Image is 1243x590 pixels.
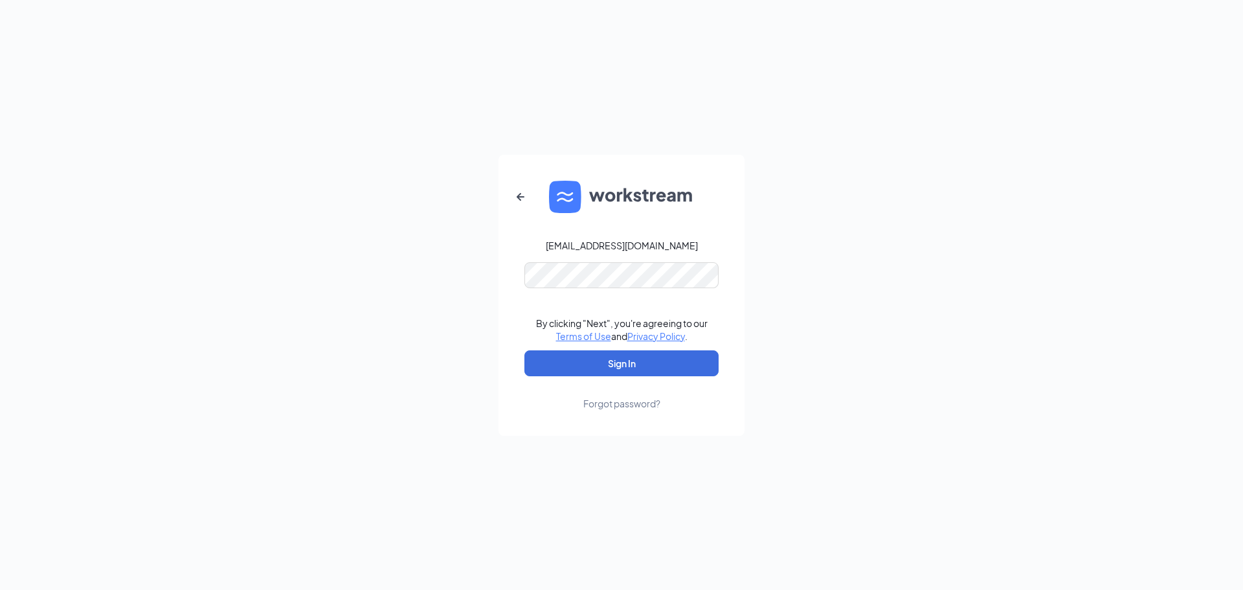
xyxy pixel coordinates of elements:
[524,350,719,376] button: Sign In
[583,397,660,410] div: Forgot password?
[549,181,694,213] img: WS logo and Workstream text
[513,189,528,205] svg: ArrowLeftNew
[627,330,685,342] a: Privacy Policy
[546,239,698,252] div: [EMAIL_ADDRESS][DOMAIN_NAME]
[556,330,611,342] a: Terms of Use
[536,317,708,343] div: By clicking "Next", you're agreeing to our and .
[583,376,660,410] a: Forgot password?
[505,181,536,212] button: ArrowLeftNew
